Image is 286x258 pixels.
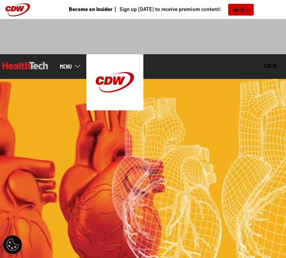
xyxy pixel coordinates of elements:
img: Home [2,62,48,69]
a: Become an Insider [69,7,113,12]
div: User menu [264,63,276,70]
a: Log in [264,62,276,69]
a: Sign up [DATE] to receive premium content! [113,7,221,12]
a: Sign Up [228,4,254,16]
img: Home [86,54,143,110]
a: CDW [86,104,143,112]
button: Open Preferences [3,235,22,254]
a: mobile-menu [60,63,86,69]
div: Cookie Settings [3,235,22,254]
